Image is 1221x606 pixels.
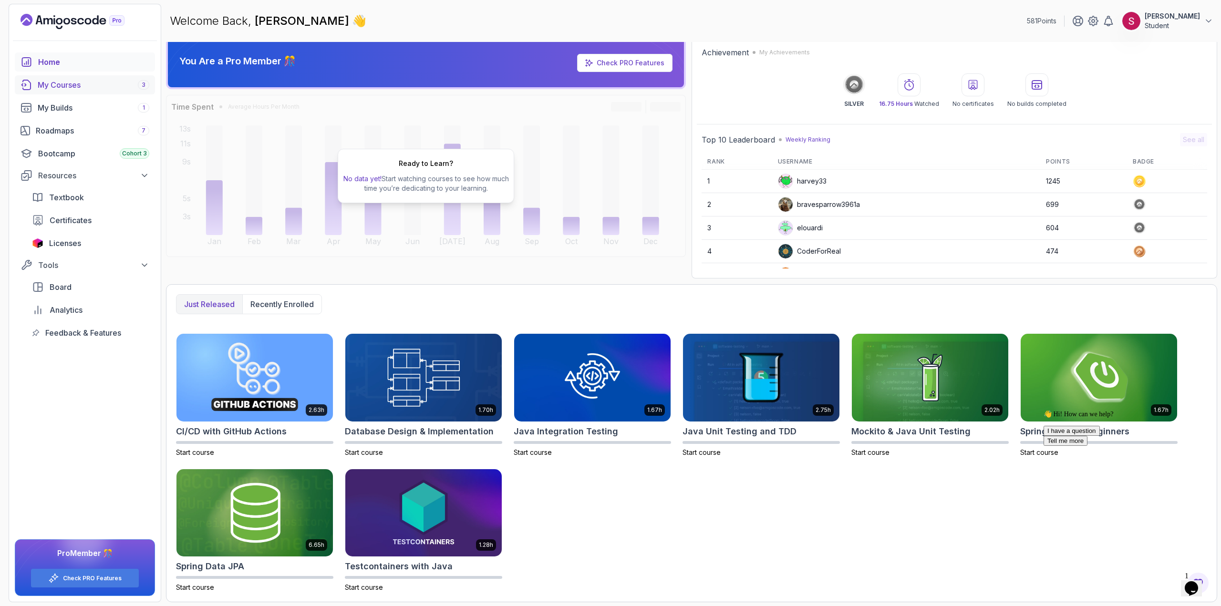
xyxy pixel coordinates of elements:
p: No builds completed [1007,100,1066,108]
a: analytics [26,300,155,319]
span: 👋 Hi! How can we help? [4,4,73,11]
p: You Are a Pro Member 🎊 [179,54,296,68]
a: Java Unit Testing and TDD card2.75hJava Unit Testing and TDDStart course [683,333,840,457]
a: textbook [26,188,155,207]
span: Start course [176,448,214,456]
td: 474 [1040,240,1127,263]
td: 4 [702,240,772,263]
p: Watched [879,100,939,108]
img: user profile image [1122,12,1140,30]
th: Badge [1127,154,1207,170]
th: Points [1040,154,1127,170]
h2: Testcontainers with Java [345,560,453,573]
div: elouardi [778,220,823,236]
img: Testcontainers with Java card [345,469,502,557]
img: user profile image [778,267,793,282]
h2: Java Unit Testing and TDD [683,425,797,438]
a: courses [15,75,155,94]
span: Start course [683,448,721,456]
p: 6.65h [309,541,324,549]
span: 16.75 Hours [879,100,913,107]
a: Spring Data JPA card6.65hSpring Data JPAStart course [176,469,333,593]
span: Cohort 3 [122,150,147,157]
button: I have a question [4,20,60,30]
div: harvey33 [778,174,827,189]
button: Just released [176,295,242,314]
a: Check PRO Features [597,59,664,67]
a: Spring Boot for Beginners card1.67hSpring Boot for BeginnersStart course [1020,333,1178,457]
p: Just released [184,298,235,310]
a: Mockito & Java Unit Testing card2.02hMockito & Java Unit TestingStart course [851,333,1009,457]
button: Resources [15,167,155,184]
a: Landing page [21,14,146,29]
td: 317 [1040,263,1127,287]
p: Start watching courses to see how much time you’re dedicating to your learning. [342,174,510,193]
td: 699 [1040,193,1127,216]
iframe: chat widget [1181,568,1211,596]
td: 1245 [1040,170,1127,193]
img: Spring Boot for Beginners card [1021,334,1177,421]
span: Start course [345,583,383,591]
p: No certificates [952,100,994,108]
a: certificates [26,211,155,230]
span: No data yet! [343,175,382,183]
h2: Java Integration Testing [514,425,618,438]
div: Roadmaps [36,125,149,136]
p: 2.63h [309,406,324,414]
td: 2 [702,193,772,216]
span: 👋 [352,13,366,29]
p: Welcome Back, [170,13,366,29]
span: Licenses [49,237,81,249]
div: My Courses [38,79,149,91]
p: 581 Points [1027,16,1056,26]
a: Check PRO Features [577,54,673,72]
span: Start course [176,583,214,591]
img: default monster avatar [778,174,793,188]
p: Student [1145,21,1200,31]
a: bootcamp [15,144,155,163]
img: Mockito & Java Unit Testing card [852,334,1008,421]
p: Weekly Ranking [786,136,830,144]
div: Home [38,56,149,68]
img: Spring Data JPA card [176,469,333,557]
span: Analytics [50,304,83,316]
span: [PERSON_NAME] [255,14,352,28]
img: Java Integration Testing card [514,334,671,421]
img: default monster avatar [778,221,793,235]
td: 3 [702,216,772,240]
h2: CI/CD with GitHub Actions [176,425,287,438]
div: CoderForReal [778,244,841,259]
div: wildmongoosefb425 [778,267,862,282]
img: user profile image [778,244,793,258]
img: Java Unit Testing and TDD card [683,334,839,421]
p: 1.70h [478,406,493,414]
p: 2.02h [984,406,1000,414]
a: Database Design & Implementation card1.70hDatabase Design & ImplementationStart course [345,333,502,457]
h2: Spring Boot for Beginners [1020,425,1129,438]
a: Testcontainers with Java card1.28hTestcontainers with JavaStart course [345,469,502,593]
span: Start course [1020,448,1058,456]
div: 👋 Hi! How can we help?I have a questionTell me more [4,4,176,40]
p: My Achievements [759,49,810,56]
div: My Builds [38,102,149,113]
h2: Mockito & Java Unit Testing [851,425,971,438]
a: Java Integration Testing card1.67hJava Integration TestingStart course [514,333,671,457]
span: 3 [142,81,145,89]
img: CI/CD with GitHub Actions card [176,334,333,421]
span: 1 [143,104,145,112]
div: Resources [38,170,149,181]
div: Tools [38,259,149,271]
span: Start course [514,448,552,456]
a: licenses [26,234,155,253]
p: [PERSON_NAME] [1145,11,1200,21]
th: Rank [702,154,772,170]
button: Tell me more [4,30,48,40]
a: home [15,52,155,72]
td: 604 [1040,216,1127,240]
span: Start course [851,448,890,456]
div: bravesparrow3961a [778,197,860,212]
a: CI/CD with GitHub Actions card2.63hCI/CD with GitHub ActionsStart course [176,333,333,457]
span: Textbook [49,192,84,203]
img: jetbrains icon [32,238,43,248]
